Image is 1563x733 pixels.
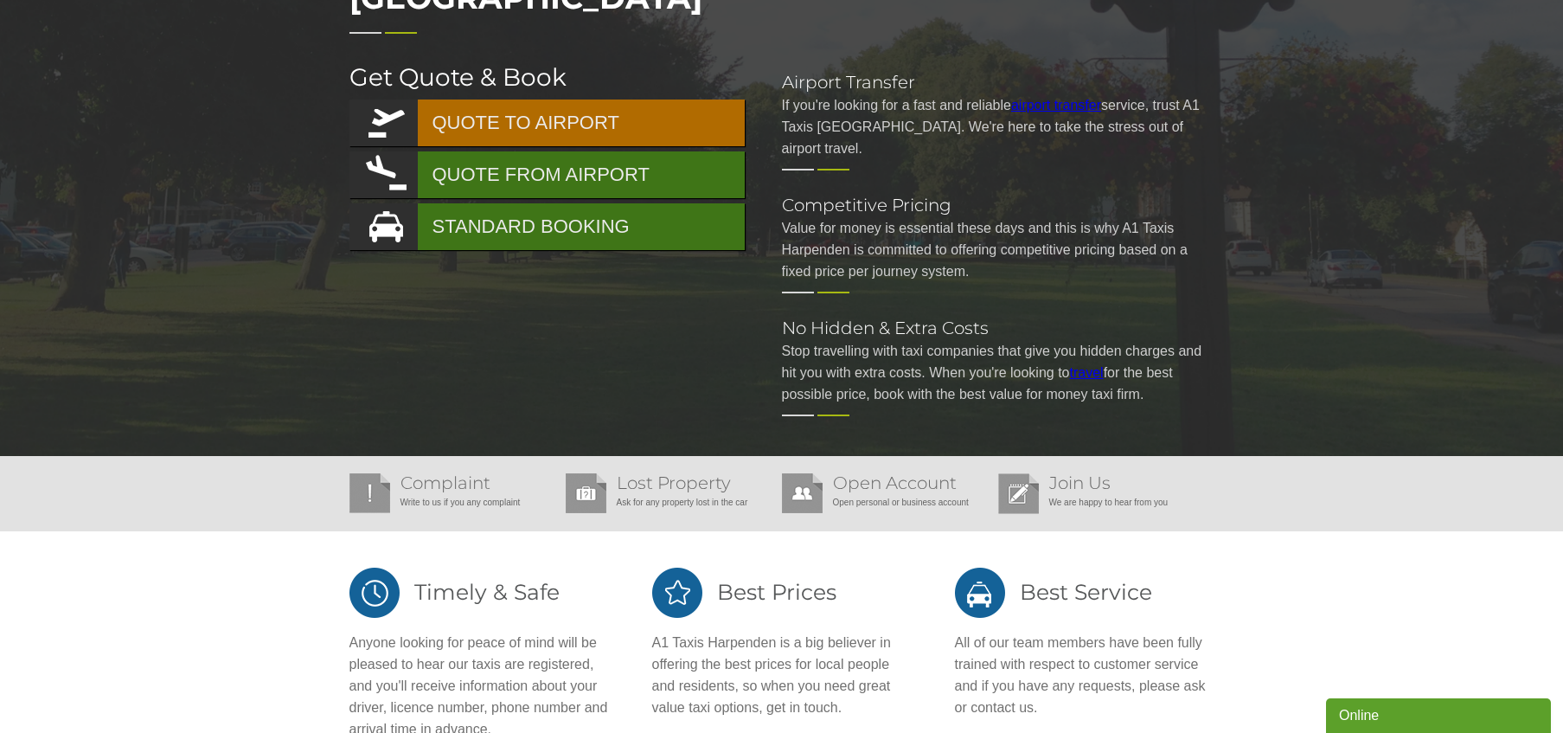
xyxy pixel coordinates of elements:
p: Stop travelling with taxi companies that give you hidden charges and hit you with extra costs. Wh... [782,340,1214,405]
p: Open personal or business account [782,492,990,513]
iframe: chat widget [1326,695,1554,733]
a: Open Account [833,473,957,493]
a: STANDARD BOOKING [349,203,745,250]
img: Lost Property [566,473,606,513]
a: Lost Property [617,473,731,493]
h2: Best Prices [652,566,912,619]
h2: Airport Transfer [782,74,1214,91]
h2: Best Service [955,566,1214,619]
img: Open Account [782,473,823,513]
a: Complaint [400,473,490,493]
p: A1 Taxis Harpenden is a big believer in offering the best prices for local people and residents, ... [652,632,912,718]
h2: Competitive Pricing [782,196,1214,214]
h2: Timely & Safe [349,566,609,619]
a: QUOTE FROM AIRPORT [349,151,745,198]
p: Write to us if you any complaint [349,492,557,513]
p: Value for money is essential these days and this is why A1 Taxis Harpenden is committed to offeri... [782,217,1214,282]
h2: No Hidden & Extra Costs [782,319,1214,337]
a: travel [1070,365,1104,380]
a: Join Us [1049,473,1111,493]
a: QUOTE TO AIRPORT [349,100,745,146]
p: If you're looking for a fast and reliable service, trust A1 Taxis [GEOGRAPHIC_DATA]. We're here t... [782,94,1214,159]
a: airport transfer [1011,98,1101,113]
p: Ask for any property lost in the car [566,492,773,513]
p: All of our team members have been fully trained with respect to customer service and if you have ... [955,632,1214,718]
img: Join Us [998,473,1039,514]
p: We are happy to hear from you [998,492,1206,513]
h2: Get Quote & Book [349,65,747,89]
img: Complaint [349,473,390,513]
